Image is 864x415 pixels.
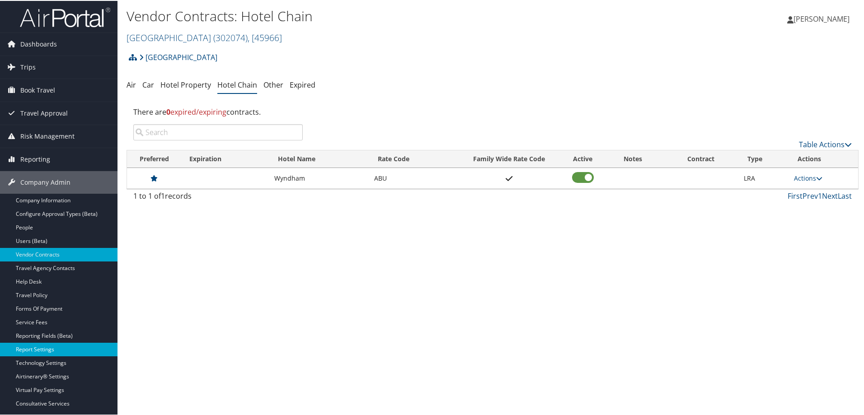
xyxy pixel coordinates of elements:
a: Hotel Property [160,79,211,89]
a: Next [822,190,838,200]
a: Expired [290,79,315,89]
a: 1 [818,190,822,200]
a: Prev [803,190,818,200]
th: Actions [789,149,858,167]
span: Travel Approval [20,101,68,124]
th: Expiration: activate to sort column ascending [181,149,270,167]
img: airportal-logo.png [20,6,110,27]
span: Company Admin [20,170,70,193]
th: Rate Code: activate to sort column ascending [370,149,457,167]
a: [GEOGRAPHIC_DATA] [139,47,217,65]
td: Wyndham [270,167,370,188]
a: Hotel Chain [217,79,257,89]
h1: Vendor Contracts: Hotel Chain [127,6,615,25]
a: Table Actions [799,139,852,149]
a: Last [838,190,852,200]
span: ( 302074 ) [213,31,248,43]
span: Risk Management [20,124,75,147]
a: [GEOGRAPHIC_DATA] [127,31,282,43]
span: Trips [20,55,36,78]
a: Other [263,79,283,89]
th: Family Wide Rate Code: activate to sort column ascending [457,149,562,167]
span: expired/expiring [166,106,226,116]
td: ABU [370,167,457,188]
td: LRA [739,167,789,188]
span: [PERSON_NAME] [794,13,850,23]
span: Reporting [20,147,50,170]
input: Search [133,123,303,140]
span: Book Travel [20,78,55,101]
th: Notes: activate to sort column ascending [604,149,662,167]
a: Car [142,79,154,89]
th: Hotel Name: activate to sort column ascending [270,149,370,167]
div: 1 to 1 of records [133,190,303,205]
a: [PERSON_NAME] [787,5,859,32]
a: Air [127,79,136,89]
th: Contract: activate to sort column ascending [662,149,739,167]
a: First [788,190,803,200]
th: Type: activate to sort column ascending [739,149,789,167]
span: , [ 45966 ] [248,31,282,43]
span: 1 [161,190,165,200]
span: Dashboards [20,32,57,55]
strong: 0 [166,106,170,116]
a: Actions [794,173,822,182]
th: Active: activate to sort column ascending [562,149,604,167]
div: There are contracts. [127,99,859,123]
th: Preferred: activate to sort column ascending [127,149,181,167]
